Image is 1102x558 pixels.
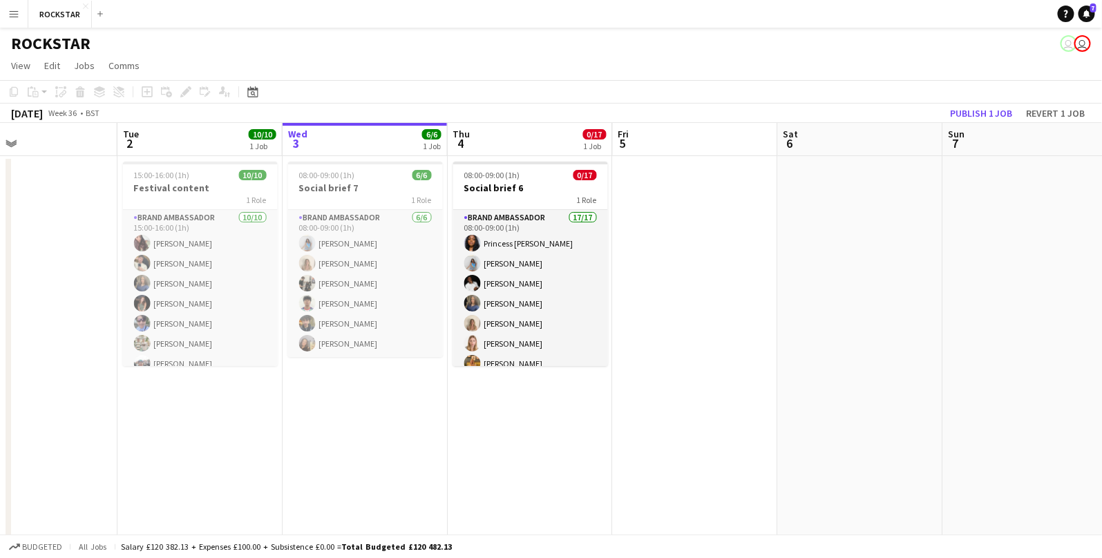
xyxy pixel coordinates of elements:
[299,170,355,180] span: 08:00-09:00 (1h)
[464,170,520,180] span: 08:00-09:00 (1h)
[76,541,109,552] span: All jobs
[86,108,99,118] div: BST
[1021,104,1091,122] button: Revert 1 job
[412,170,432,180] span: 6/6
[577,195,597,205] span: 1 Role
[453,162,608,366] app-job-card: 08:00-09:00 (1h)0/17Social brief 61 RoleBrand Ambassador17/1708:00-09:00 (1h)Princess [PERSON_NAM...
[1074,35,1091,52] app-user-avatar: Ed Harvey
[783,128,799,140] span: Sat
[1061,35,1077,52] app-user-avatar: Inna Noor
[123,210,278,437] app-card-role: Brand Ambassador10/1015:00-16:00 (1h)[PERSON_NAME][PERSON_NAME][PERSON_NAME][PERSON_NAME][PERSON_...
[44,59,60,72] span: Edit
[39,57,66,75] a: Edit
[288,210,443,357] app-card-role: Brand Ambassador6/608:00-09:00 (1h)[PERSON_NAME][PERSON_NAME][PERSON_NAME][PERSON_NAME][PERSON_NA...
[947,135,965,151] span: 7
[422,129,441,139] span: 6/6
[616,135,629,151] span: 5
[7,539,64,555] button: Budgeted
[123,182,278,194] h3: Festival content
[781,135,799,151] span: 6
[239,170,267,180] span: 10/10
[123,162,278,366] app-job-card: 15:00-16:00 (1h)10/10Festival content1 RoleBrand Ambassador10/1015:00-16:00 (1h)[PERSON_NAME][PER...
[74,59,95,72] span: Jobs
[247,195,267,205] span: 1 Role
[108,59,140,72] span: Comms
[28,1,92,28] button: ROCKSTAR
[341,541,452,552] span: Total Budgeted £120 482.13
[453,182,608,194] h3: Social brief 6
[288,128,307,140] span: Wed
[68,57,100,75] a: Jobs
[583,129,607,139] span: 0/17
[134,170,190,180] span: 15:00-16:00 (1h)
[121,135,139,151] span: 2
[288,162,443,357] app-job-card: 08:00-09:00 (1h)6/6Social brief 71 RoleBrand Ambassador6/608:00-09:00 (1h)[PERSON_NAME][PERSON_NA...
[46,108,80,118] span: Week 36
[573,170,597,180] span: 0/17
[412,195,432,205] span: 1 Role
[123,128,139,140] span: Tue
[11,59,30,72] span: View
[249,141,276,151] div: 1 Job
[11,106,43,120] div: [DATE]
[453,128,471,140] span: Thu
[1079,6,1095,22] a: 7
[1090,3,1096,12] span: 7
[949,128,965,140] span: Sun
[288,182,443,194] h3: Social brief 7
[584,141,606,151] div: 1 Job
[11,33,91,54] h1: ROCKSTAR
[286,135,307,151] span: 3
[103,57,145,75] a: Comms
[944,104,1018,122] button: Publish 1 job
[618,128,629,140] span: Fri
[121,541,452,552] div: Salary £120 382.13 + Expenses £100.00 + Subsistence £0.00 =
[22,542,62,552] span: Budgeted
[423,141,441,151] div: 1 Job
[249,129,276,139] span: 10/10
[451,135,471,151] span: 4
[6,57,36,75] a: View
